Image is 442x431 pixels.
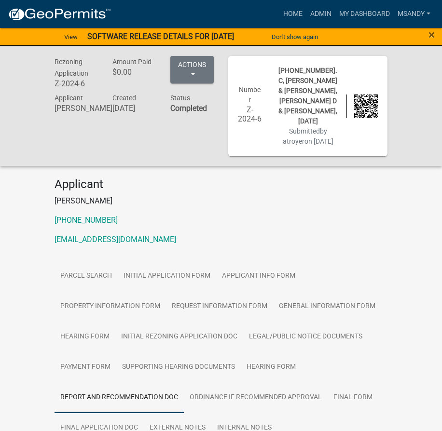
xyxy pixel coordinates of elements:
span: × [428,28,435,41]
a: Admin [306,5,335,23]
a: Initial Application Form [118,261,216,292]
img: QR code [354,94,378,118]
span: Rezoning Application [55,58,88,77]
h6: [PERSON_NAME] [55,104,98,113]
a: Payment Form [55,352,116,383]
strong: Completed [170,104,207,113]
a: Property Information Form [55,291,166,322]
a: Request Information Form [166,291,273,322]
span: Number [239,86,261,104]
a: msandy [394,5,434,23]
button: Actions [170,56,214,83]
a: Initial Rezoning Application Doc [115,322,243,352]
span: [PHONE_NUMBER].C, [PERSON_NAME] & [PERSON_NAME], [PERSON_NAME] D & [PERSON_NAME], [DATE] [278,67,337,125]
a: View [60,29,82,45]
button: Close [428,29,435,40]
a: My Dashboard [335,5,394,23]
span: Status [170,94,190,102]
a: [PHONE_NUMBER] [55,215,118,225]
span: Applicant [55,94,83,102]
strong: SOFTWARE RELEASE DETAILS FOR [DATE] [87,32,234,41]
h6: [DATE] [112,104,156,113]
a: [EMAIL_ADDRESS][DOMAIN_NAME] [55,235,176,244]
span: Submitted on [DATE] [283,127,333,145]
a: Final Form [328,382,378,413]
a: Applicant Info Form [216,261,301,292]
a: Parcel search [55,261,118,292]
p: [PERSON_NAME] [55,195,387,207]
span: Amount Paid [112,58,152,66]
a: Legal/Public Notice Documents [243,322,368,352]
button: Don't show again [268,29,322,45]
a: Ordinance if Recommended Approval [184,382,328,413]
a: Report and Recommendation Doc [55,382,184,413]
h6: Z-2024-6 [238,105,262,123]
a: General Information Form [273,291,381,322]
h6: $0.00 [112,67,156,77]
a: Hearing Form [55,322,115,352]
h4: Applicant [55,177,387,191]
a: Hearing Form [241,352,302,383]
a: Home [279,5,306,23]
a: Supporting Hearing Documents [116,352,241,383]
span: Created [112,94,136,102]
h6: Z-2024-6 [55,79,98,88]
